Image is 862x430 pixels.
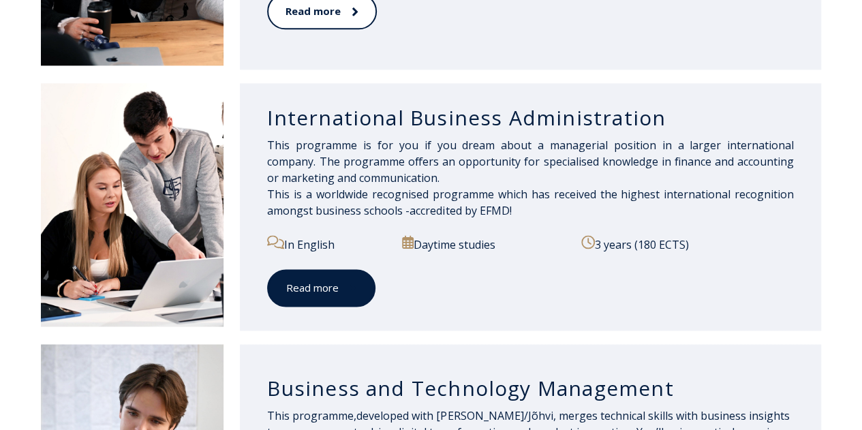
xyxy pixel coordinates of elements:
[267,408,356,423] span: This programme,
[410,203,509,218] a: accredited by EFMD
[267,269,375,307] a: Read more
[267,375,794,401] h3: Business and Technology Management
[267,138,794,218] span: This programme is for you if you dream about a managerial position in a larger international comp...
[267,235,390,253] p: In English
[267,105,794,131] h3: International Business Administration
[41,83,224,326] img: International Business Administration
[402,235,570,253] p: Daytime studies
[581,235,794,253] p: 3 years (180 ECTS)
